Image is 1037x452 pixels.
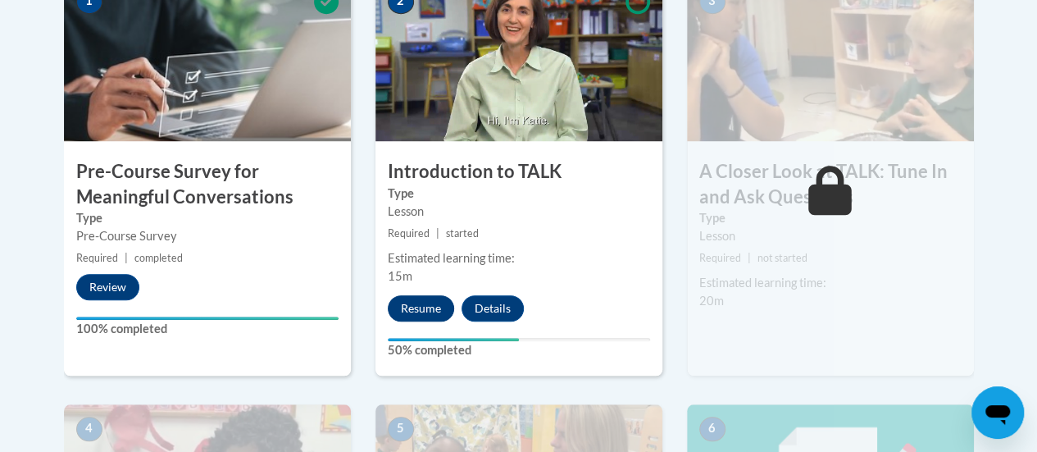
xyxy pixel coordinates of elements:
span: Required [76,252,118,264]
span: not started [757,252,807,264]
span: 15m [388,269,412,283]
span: | [748,252,751,264]
div: Your progress [388,338,519,341]
label: Type [388,185,650,203]
button: Resume [388,295,454,322]
span: 6 [699,417,725,441]
span: 20m [699,294,724,308]
span: 4 [76,417,102,441]
h3: Pre-Course Survey for Meaningful Conversations [64,159,351,210]
label: Type [699,209,962,227]
button: Details [462,295,524,322]
div: Pre-Course Survey [76,227,339,245]
span: Required [699,252,741,264]
label: Type [76,209,339,227]
span: | [436,227,439,240]
label: 50% completed [388,341,650,359]
div: Lesson [388,203,650,221]
h3: A Closer Look at TALK: Tune In and Ask Questions [687,159,974,210]
div: Lesson [699,227,962,245]
span: started [446,227,479,240]
div: Estimated learning time: [699,274,962,292]
iframe: Button to launch messaging window [971,386,1024,439]
div: Estimated learning time: [388,249,650,267]
label: 100% completed [76,320,339,338]
span: | [125,252,128,264]
div: Your progress [76,317,339,320]
span: 5 [388,417,414,441]
span: Required [388,227,430,240]
button: Review [76,274,139,300]
h3: Introduction to TALK [375,159,662,185]
span: completed [134,252,183,264]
